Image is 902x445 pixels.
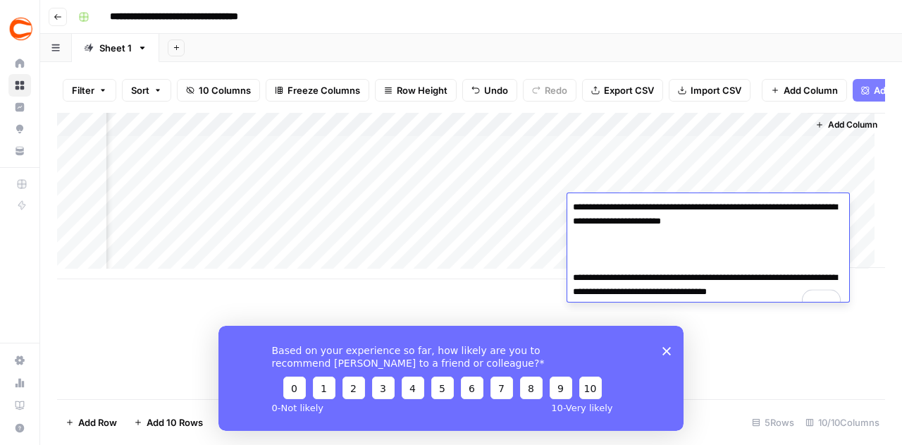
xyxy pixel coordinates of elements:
[397,83,447,97] span: Row Height
[78,415,117,429] span: Add Row
[691,83,741,97] span: Import CSV
[199,83,251,97] span: 10 Columns
[72,83,94,97] span: Filter
[8,74,31,97] a: Browse
[8,394,31,417] a: Learning Hub
[582,79,663,102] button: Export CSV
[131,83,149,97] span: Sort
[545,83,567,97] span: Redo
[746,411,800,434] div: 5 Rows
[800,411,885,434] div: 10/10 Columns
[784,83,838,97] span: Add Column
[288,83,360,97] span: Freeze Columns
[762,79,847,102] button: Add Column
[147,415,203,429] span: Add 10 Rows
[375,79,457,102] button: Row Height
[177,79,260,102] button: 10 Columns
[523,79,576,102] button: Redo
[266,79,369,102] button: Freeze Columns
[8,11,31,47] button: Workspace: Covers
[462,79,517,102] button: Undo
[8,417,31,439] button: Help + Support
[8,118,31,140] a: Opportunities
[57,411,125,434] button: Add Row
[669,79,750,102] button: Import CSV
[567,197,849,316] textarea: To enrich screen reader interactions, please activate Accessibility in Grammarly extension settings
[8,16,34,42] img: Covers Logo
[218,326,684,431] iframe: Survey from AirOps
[8,96,31,118] a: Insights
[8,372,31,394] a: Usage
[810,116,883,134] button: Add Column
[828,118,877,131] span: Add Column
[72,34,159,62] a: Sheet 1
[484,83,508,97] span: Undo
[8,52,31,75] a: Home
[604,83,654,97] span: Export CSV
[8,349,31,372] a: Settings
[63,79,116,102] button: Filter
[125,411,211,434] button: Add 10 Rows
[99,41,132,55] div: Sheet 1
[8,140,31,162] a: Your Data
[122,79,171,102] button: Sort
